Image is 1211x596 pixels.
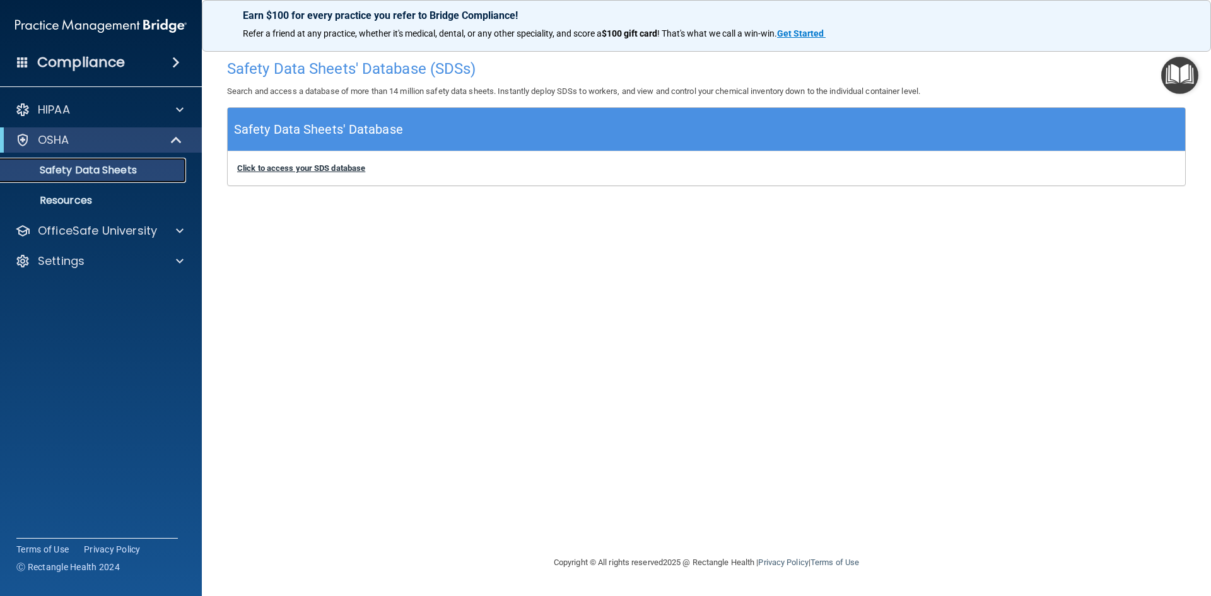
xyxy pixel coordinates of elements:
p: OSHA [38,132,69,148]
h5: Safety Data Sheets' Database [234,119,403,141]
a: Terms of Use [16,543,69,556]
strong: $100 gift card [602,28,657,38]
div: Copyright © All rights reserved 2025 @ Rectangle Health | | [476,542,937,583]
p: Resources [8,194,180,207]
span: ! That's what we call a win-win. [657,28,777,38]
p: Safety Data Sheets [8,164,180,177]
img: PMB logo [15,13,187,38]
strong: Get Started [777,28,824,38]
a: Privacy Policy [758,558,808,567]
p: Settings [38,254,85,269]
h4: Compliance [37,54,125,71]
a: OfficeSafe University [15,223,184,238]
a: HIPAA [15,102,184,117]
a: Click to access your SDS database [237,163,365,173]
span: Refer a friend at any practice, whether it's medical, dental, or any other speciality, and score a [243,28,602,38]
h4: Safety Data Sheets' Database (SDSs) [227,61,1186,77]
span: Ⓒ Rectangle Health 2024 [16,561,120,573]
a: Get Started [777,28,826,38]
a: Settings [15,254,184,269]
a: Terms of Use [810,558,859,567]
p: Earn $100 for every practice you refer to Bridge Compliance! [243,9,1170,21]
a: Privacy Policy [84,543,141,556]
a: OSHA [15,132,183,148]
p: HIPAA [38,102,70,117]
p: Search and access a database of more than 14 million safety data sheets. Instantly deploy SDSs to... [227,84,1186,99]
button: Open Resource Center [1161,57,1198,94]
p: OfficeSafe University [38,223,157,238]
